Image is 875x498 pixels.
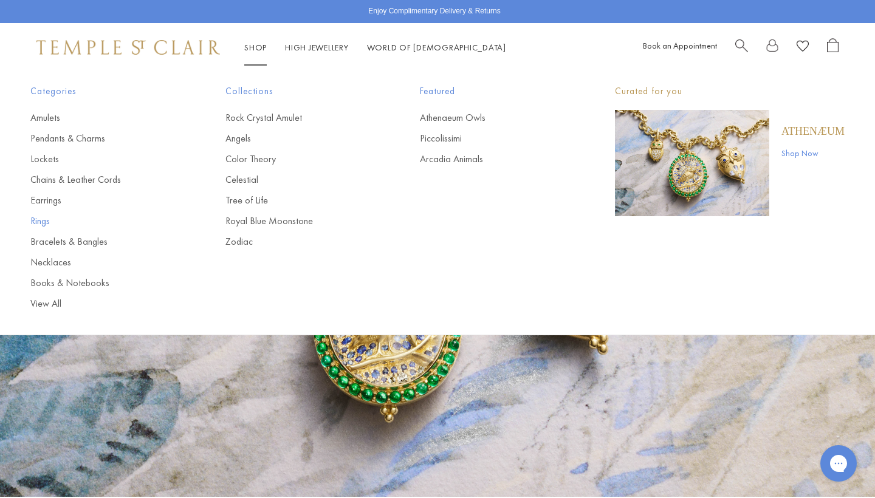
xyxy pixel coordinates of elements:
[225,111,372,124] a: Rock Crystal Amulet
[735,38,748,57] a: Search
[420,152,566,166] a: Arcadia Animals
[827,38,839,57] a: Open Shopping Bag
[30,214,177,228] a: Rings
[643,40,717,51] a: Book an Appointment
[36,40,220,55] img: Temple St. Clair
[225,173,372,186] a: Celestial
[30,276,177,290] a: Books & Notebooks
[30,297,177,310] a: View All
[368,5,500,18] p: Enjoy Complimentary Delivery & Returns
[615,84,845,99] p: Curated for you
[781,124,845,138] a: Athenæum
[225,84,372,99] span: Collections
[30,132,177,145] a: Pendants & Charms
[420,84,566,99] span: Featured
[30,84,177,99] span: Categories
[30,256,177,269] a: Necklaces
[30,194,177,207] a: Earrings
[420,132,566,145] a: Piccolissimi
[797,38,809,57] a: View Wishlist
[225,152,372,166] a: Color Theory
[225,214,372,228] a: Royal Blue Moonstone
[225,235,372,248] a: Zodiac
[30,173,177,186] a: Chains & Leather Cords
[420,111,566,124] a: Athenaeum Owls
[781,146,845,160] a: Shop Now
[814,441,863,486] iframe: Gorgias live chat messenger
[285,42,349,53] a: High JewelleryHigh Jewellery
[244,42,267,53] a: ShopShop
[30,152,177,166] a: Lockets
[367,42,506,53] a: World of [DEMOGRAPHIC_DATA]World of [DEMOGRAPHIC_DATA]
[30,111,177,124] a: Amulets
[30,235,177,248] a: Bracelets & Bangles
[225,132,372,145] a: Angels
[244,40,506,55] nav: Main navigation
[225,194,372,207] a: Tree of Life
